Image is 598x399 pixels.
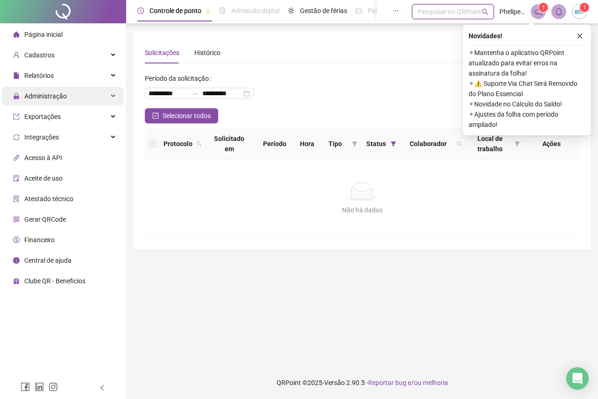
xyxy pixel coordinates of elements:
span: home [13,31,20,38]
button: Selecionar todos [145,108,218,123]
span: Atestado técnico [24,195,73,203]
span: 1 [542,4,545,11]
span: audit [13,175,20,182]
span: filter [514,141,520,147]
span: left [99,385,106,391]
span: api [13,154,20,161]
span: Phelipe Martini [499,7,525,17]
span: ellipsis [392,7,399,14]
span: swap-right [191,90,199,97]
span: Protocolo [164,139,192,149]
th: Período [253,128,296,160]
span: Página inicial [24,31,63,38]
span: file-done [219,7,226,14]
span: search [196,141,202,147]
span: dashboard [356,7,362,14]
span: lock [13,93,20,99]
span: Central de ajuda [24,257,71,264]
span: filter [350,137,359,151]
span: Status [365,139,387,149]
span: facebook [21,382,30,392]
span: Gerar QRCode [24,216,66,223]
span: 1 [583,4,586,11]
span: ⚬ ⚠️ Suporte Via Chat Será Removido do Plano Essencial [469,78,585,99]
span: search [482,8,489,15]
span: solution [13,196,20,202]
span: qrcode [13,216,20,223]
th: Solicitado em [206,128,253,160]
span: ⚬ Ajustes da folha com período ampliado! [469,109,585,130]
span: Cadastros [24,51,55,59]
span: ⚬ Novidade no Cálculo do Saldo! [469,99,585,109]
span: Clube QR - Beneficios [24,277,85,285]
span: Administração [24,92,67,100]
span: export [13,113,20,120]
span: Relatórios [24,72,54,79]
span: Painel do DP [368,7,404,14]
span: Aceite de uso [24,175,63,182]
span: search [194,137,204,151]
span: Colaborador [404,139,452,149]
span: search [456,141,462,147]
span: sync [13,134,20,140]
label: Período da solicitação [145,71,215,86]
span: Exportações [24,113,61,120]
div: Solicitações [145,48,179,58]
span: Reportar bug e/ou melhoria [368,379,448,386]
span: filter [389,137,398,151]
span: Financeiro [24,236,55,244]
sup: 1 [539,3,548,12]
img: 30865 [572,5,586,19]
span: bell [555,7,563,16]
span: sun [288,7,294,14]
span: Versão [324,379,345,386]
span: info-circle [13,257,20,264]
span: Novidades ! [469,31,502,41]
div: Ações [527,139,576,149]
span: Local de trabalho [470,133,511,154]
div: Open Intercom Messenger [566,367,589,390]
span: pushpin [205,8,211,14]
span: dollar [13,237,20,243]
span: Gestão de férias [300,7,347,14]
div: Histórico [194,48,221,58]
footer: QRPoint © 2025 - 2.90.5 - [126,366,598,399]
span: search [455,137,464,151]
span: Tipo [322,139,348,149]
span: gift [13,278,20,284]
th: Hora [296,128,318,160]
span: instagram [49,382,58,392]
span: ⚬ Mantenha o aplicativo QRPoint atualizado para evitar erros na assinatura da folha! [469,48,585,78]
sup: Atualize o seu contato no menu Meus Dados [580,3,589,12]
span: Integrações [24,133,59,141]
span: Selecionar todos [163,111,211,121]
span: linkedin [35,382,44,392]
span: Controle de ponto [149,7,201,14]
span: filter [352,141,357,147]
span: check-square [152,112,159,119]
span: filter [513,132,522,156]
span: Acesso à API [24,154,62,161]
div: Não há dados [156,205,568,215]
span: user-add [13,52,20,58]
span: file [13,72,20,79]
span: Admissão digital [231,7,279,14]
span: clock-circle [137,7,144,14]
span: filter [391,141,396,147]
span: to [191,90,199,97]
span: close [577,33,583,39]
span: notification [534,7,542,16]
